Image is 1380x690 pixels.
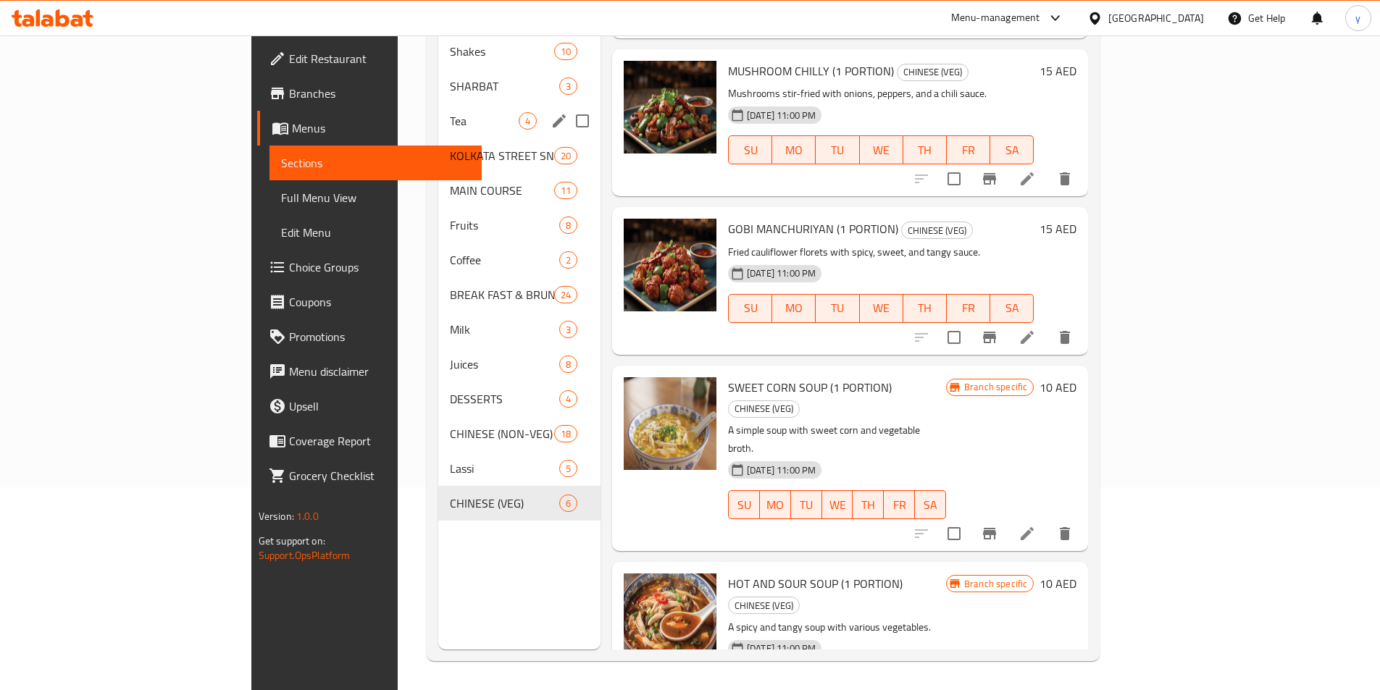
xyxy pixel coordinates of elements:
button: WE [860,294,903,323]
h6: 15 AED [1040,61,1076,81]
img: MUSHROOM CHILLY (1 PORTION) [624,61,716,153]
span: CHINESE (VEG) [902,222,972,239]
span: 8 [560,358,577,371]
span: 24 [555,288,577,302]
a: Edit Menu [269,215,482,250]
span: 3 [560,80,577,93]
h6: 10 AED [1040,377,1076,397]
a: Coverage Report [257,424,482,458]
div: items [554,43,577,60]
div: items [559,390,577,408]
img: SWEET CORN SOUP (1 PORTION) [624,377,716,470]
button: TU [816,294,859,323]
button: delete [1047,161,1082,196]
span: Milk [450,321,559,338]
span: Version: [259,507,294,526]
span: TU [821,140,853,161]
div: BREAK FAST & BRUNCH24 [438,277,601,312]
span: Upsell [289,397,470,415]
div: Lassi [450,460,559,477]
div: Shakes10 [438,34,601,69]
p: A simple soup with sweet corn and vegetable broth. [728,421,946,458]
span: 8 [560,219,577,232]
button: edit [548,110,570,132]
div: Menu-management [951,9,1040,27]
span: SA [996,298,1028,319]
button: MO [760,490,791,519]
span: FR [890,495,909,516]
button: TU [816,135,859,164]
button: SU [728,490,760,519]
span: Branch specific [958,380,1033,394]
div: Juices8 [438,347,601,382]
span: Get support on: [259,531,325,550]
span: CHINESE (NON-VEG) [450,425,554,442]
div: CHINESE (VEG) [901,222,973,239]
span: 20 [555,149,577,163]
span: WE [828,495,848,516]
span: [DATE] 11:00 PM [741,463,821,477]
div: Tea4edit [438,104,601,138]
span: SA [921,495,940,516]
span: CHINESE (VEG) [450,495,559,512]
div: DESSERTS4 [438,382,601,416]
div: items [559,355,577,373]
span: Coverage Report [289,432,470,450]
div: items [554,286,577,303]
div: [GEOGRAPHIC_DATA] [1108,10,1204,26]
div: Fruits8 [438,208,601,243]
button: MO [772,135,816,164]
div: items [559,321,577,338]
span: Grocery Checklist [289,467,470,484]
img: HOT AND SOUR SOUP (1 PORTION) [624,573,716,666]
span: Select to update [939,322,969,353]
span: KOLKATA STREET SNACKS [450,147,554,164]
button: SU [728,135,772,164]
div: items [519,112,537,130]
span: 18 [555,427,577,441]
h6: 15 AED [1040,219,1076,239]
button: FR [884,490,915,519]
button: SA [990,294,1034,323]
span: 10 [555,45,577,59]
span: y [1355,10,1360,26]
button: TH [903,294,947,323]
div: MAIN COURSE11 [438,173,601,208]
span: SA [996,140,1028,161]
span: Promotions [289,328,470,345]
button: Branch-specific-item [972,320,1007,355]
span: Coupons [289,293,470,311]
div: CHINESE (VEG) [728,597,800,614]
span: 4 [560,392,577,406]
div: CHINESE (VEG) [897,64,969,81]
span: CHINESE (VEG) [898,64,968,80]
button: WE [860,135,903,164]
span: 11 [555,184,577,198]
button: FR [947,294,990,323]
a: Menus [257,111,482,146]
p: Fried cauliflower florets with spicy, sweet, and tangy sauce. [728,243,1034,261]
span: 5 [560,462,577,476]
span: TU [821,298,853,319]
div: CHINESE (NON-VEG)18 [438,416,601,451]
a: Edit Restaurant [257,41,482,76]
span: Menus [292,119,470,137]
span: Shakes [450,43,554,60]
div: items [559,216,577,234]
span: MAIN COURSE [450,182,554,199]
div: SHARBAT3 [438,69,601,104]
a: Support.OpsPlatform [259,546,351,565]
span: CHINESE (VEG) [729,597,799,614]
span: GOBI MANCHURIYAN (1 PORTION) [728,218,898,240]
span: 3 [560,323,577,337]
button: TU [791,490,822,519]
p: Mushrooms stir-fried with onions, peppers, and a chili sauce. [728,85,1034,103]
span: 6 [560,497,577,510]
div: items [554,147,577,164]
h6: 10 AED [1040,573,1076,594]
span: SU [735,140,766,161]
div: items [559,251,577,269]
div: items [559,77,577,95]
